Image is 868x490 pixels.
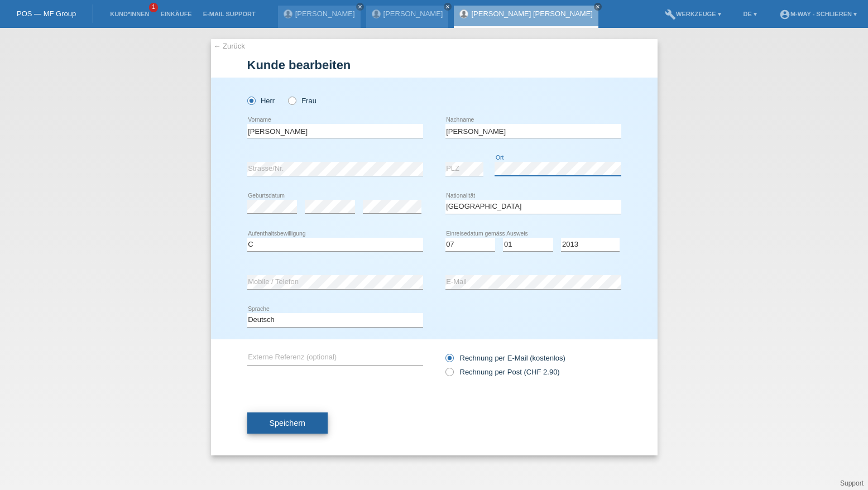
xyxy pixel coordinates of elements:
[155,11,197,17] a: Einkäufe
[445,354,565,362] label: Rechnung per E-Mail (kostenlos)
[295,9,355,18] a: [PERSON_NAME]
[445,368,560,376] label: Rechnung per Post (CHF 2.90)
[270,419,305,427] span: Speichern
[445,368,453,382] input: Rechnung per Post (CHF 2.90)
[445,354,453,368] input: Rechnung per E-Mail (kostenlos)
[665,9,676,20] i: build
[198,11,261,17] a: E-Mail Support
[738,11,763,17] a: DE ▾
[17,9,76,18] a: POS — MF Group
[840,479,864,487] a: Support
[247,412,328,434] button: Speichern
[247,58,621,72] h1: Kunde bearbeiten
[104,11,155,17] a: Kund*innen
[383,9,443,18] a: [PERSON_NAME]
[779,9,790,20] i: account_circle
[357,4,363,9] i: close
[288,97,316,105] label: Frau
[288,97,295,104] input: Frau
[774,11,862,17] a: account_circlem-way - Schlieren ▾
[356,3,364,11] a: close
[659,11,727,17] a: buildWerkzeuge ▾
[594,3,602,11] a: close
[247,97,255,104] input: Herr
[595,4,601,9] i: close
[214,42,245,50] a: ← Zurück
[445,4,450,9] i: close
[247,97,275,105] label: Herr
[149,3,158,12] span: 1
[471,9,592,18] a: [PERSON_NAME] [PERSON_NAME]
[444,3,452,11] a: close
